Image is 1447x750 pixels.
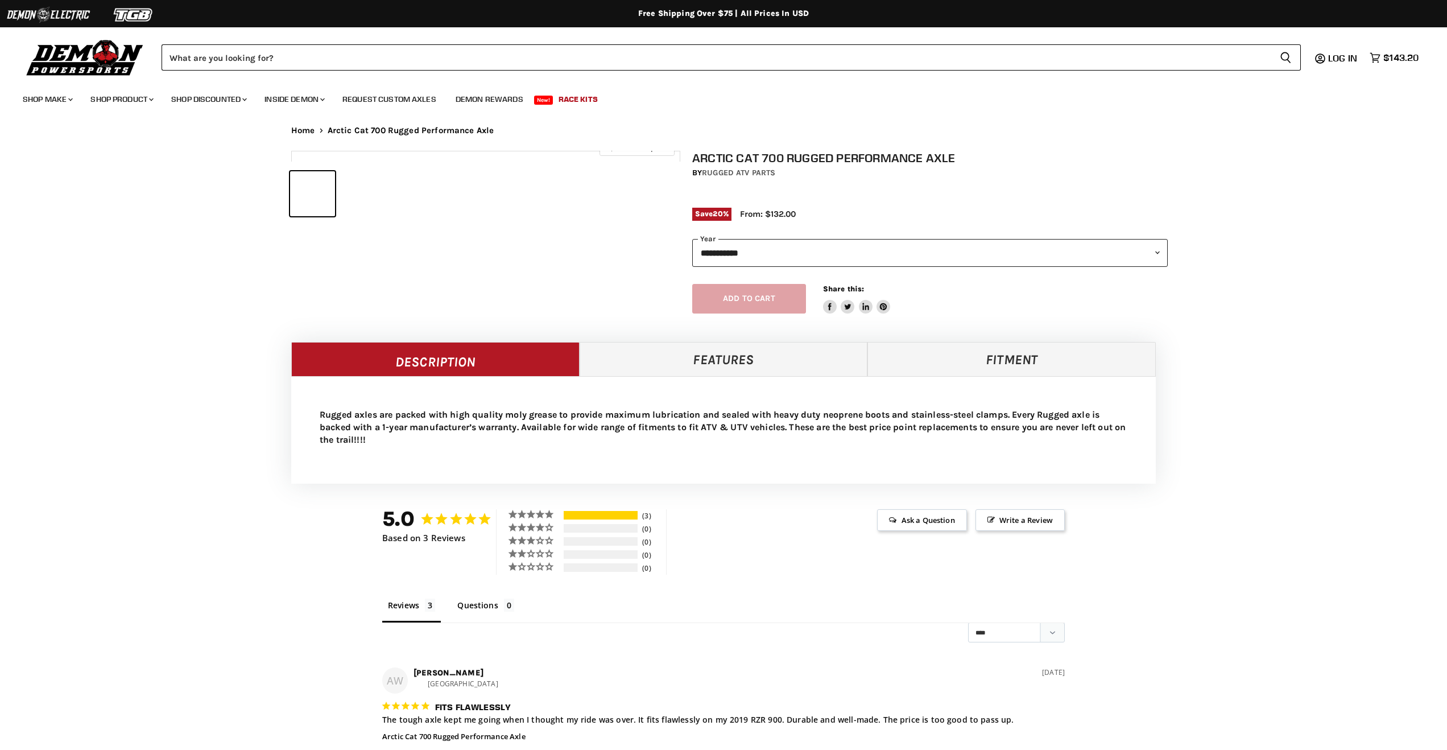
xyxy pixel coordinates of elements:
a: Request Custom Axles [334,88,445,111]
p: The tough axle kept me going when I thought my ride was over. It fits flawlessly on my 2019 RZR 9... [382,714,1065,726]
div: Free Shipping Over $75 | All Prices In USD [268,9,1179,19]
span: 20 [713,209,722,218]
button: Search [1271,44,1301,71]
span: $143.20 [1383,52,1419,63]
nav: Breadcrumbs [268,126,1179,135]
a: Features [580,342,868,376]
span: Click to expand [605,143,668,152]
img: United States [414,680,424,687]
a: Rugged ATV Parts [702,168,775,178]
span: [GEOGRAPHIC_DATA] [428,679,498,689]
span: New! [534,96,553,105]
img: Demon Powersports [23,37,147,77]
span: Write a Review [975,509,1065,531]
div: AW [382,667,408,694]
a: Inside Demon [256,88,332,111]
input: Search [162,44,1271,71]
select: year [692,239,1168,267]
h3: Fits flawlessly [435,700,511,714]
select: Sort reviews [968,623,1065,642]
a: Home [291,126,315,135]
button: IMAGE thumbnail [290,171,335,216]
a: Shop Product [82,88,160,111]
span: Based on 3 Reviews [382,533,465,543]
strong: [PERSON_NAME] [414,668,483,678]
a: Demon Rewards [447,88,532,111]
span: From: $132.00 [740,209,796,219]
a: $143.20 [1364,50,1424,66]
form: Product [162,44,1301,71]
a: Arctic Cat 700 Rugged Performance Axle [382,731,526,741]
a: Race Kits [550,88,606,111]
div: by [692,167,1168,179]
p: Rugged axles are packed with high quality moly grease to provide maximum lubrication and sealed w... [320,409,1127,446]
h1: Arctic Cat 700 Rugged Performance Axle [692,151,1168,165]
div: [DATE] [1042,667,1065,678]
span: 5-Star Rating Review [381,699,430,712]
a: Shop Discounted [163,88,254,111]
div: 5 ★ [508,509,562,519]
div: 3 [639,511,663,521]
img: Demon Electric Logo 2 [6,4,91,26]
a: Fitment [867,342,1156,376]
li: Reviews [382,597,441,623]
strong: 5.0 [382,506,415,531]
a: Log in [1323,53,1364,63]
span: Arctic Cat 700 Rugged Performance Axle [328,126,494,135]
div: 5-Star Ratings [564,511,638,520]
span: Save % [692,208,731,220]
span: Share this: [823,285,864,293]
div: 100% [564,511,638,520]
span: Ask a Question [877,509,966,531]
ul: Main menu [14,83,1416,111]
a: Description [291,342,580,376]
li: Questions [452,597,520,623]
span: Log in [1328,52,1357,64]
img: TGB Logo 2 [91,4,176,26]
aside: Share this: [823,284,891,314]
a: Shop Make [14,88,80,111]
